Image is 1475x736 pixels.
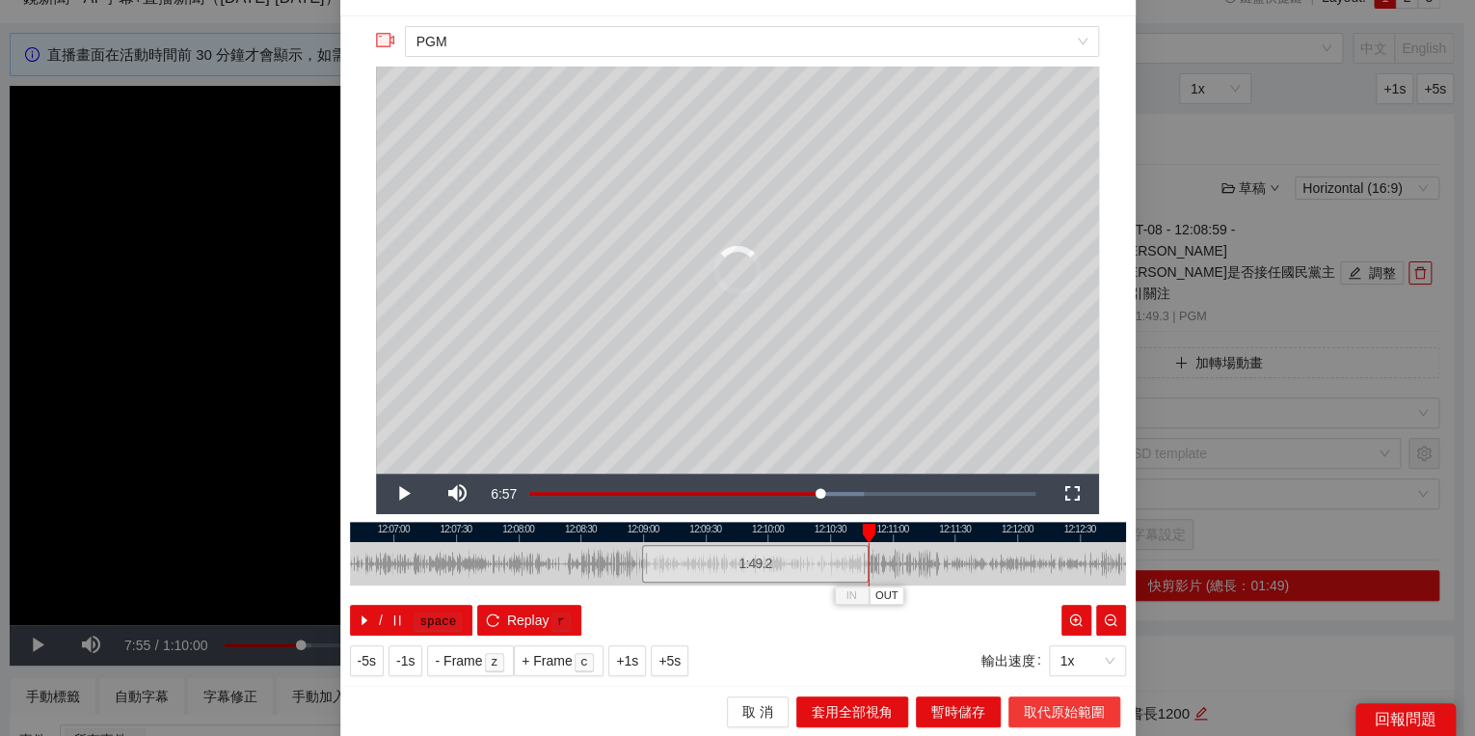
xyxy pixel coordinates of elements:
[485,653,504,672] kbd: z
[390,613,404,629] span: pause
[641,545,869,583] div: 1:49.2
[1069,613,1083,629] span: zoom-in
[575,653,594,672] kbd: c
[435,650,482,671] span: - Frame
[869,586,903,605] button: OUT
[416,27,1087,56] span: PGM
[742,701,773,722] span: 取 消
[931,701,985,722] span: 暫時儲存
[529,492,1035,496] div: Progress Bar
[376,67,1099,474] div: Video Player
[834,586,869,605] button: IN
[1045,474,1099,514] button: Fullscreen
[522,650,573,671] span: + Frame
[379,610,383,631] span: /
[658,650,681,671] span: +5s
[358,650,376,671] span: -5s
[616,650,638,671] span: +1s
[1060,646,1114,675] span: 1x
[981,645,1049,676] label: 輸出速度
[389,645,422,676] button: -1s
[1061,605,1091,636] button: zoom-in
[727,696,789,727] button: 取 消
[796,696,908,727] button: 套用全部視角
[1008,696,1120,727] button: 取代原始範圍
[477,605,580,636] button: reloadReplayr
[1024,701,1105,722] span: 取代原始範圍
[430,474,484,514] button: Mute
[916,696,1001,727] button: 暫時儲存
[350,645,384,676] button: -5s
[427,645,514,676] button: - Framez
[350,605,473,636] button: caret-right/pausespace
[875,587,898,605] span: OUT
[491,486,517,502] span: 6:57
[1104,613,1117,629] span: zoom-out
[396,650,415,671] span: -1s
[486,613,499,629] span: reload
[514,645,603,676] button: + Framec
[414,613,462,632] kbd: space
[1096,605,1126,636] button: zoom-out
[376,31,395,50] span: video-camera
[376,474,430,514] button: Play
[358,613,371,629] span: caret-right
[651,645,688,676] button: +5s
[507,610,550,631] span: Replay
[812,701,893,722] span: 套用全部視角
[1355,703,1456,736] div: 回報問題
[608,645,646,676] button: +1s
[551,613,571,632] kbd: r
